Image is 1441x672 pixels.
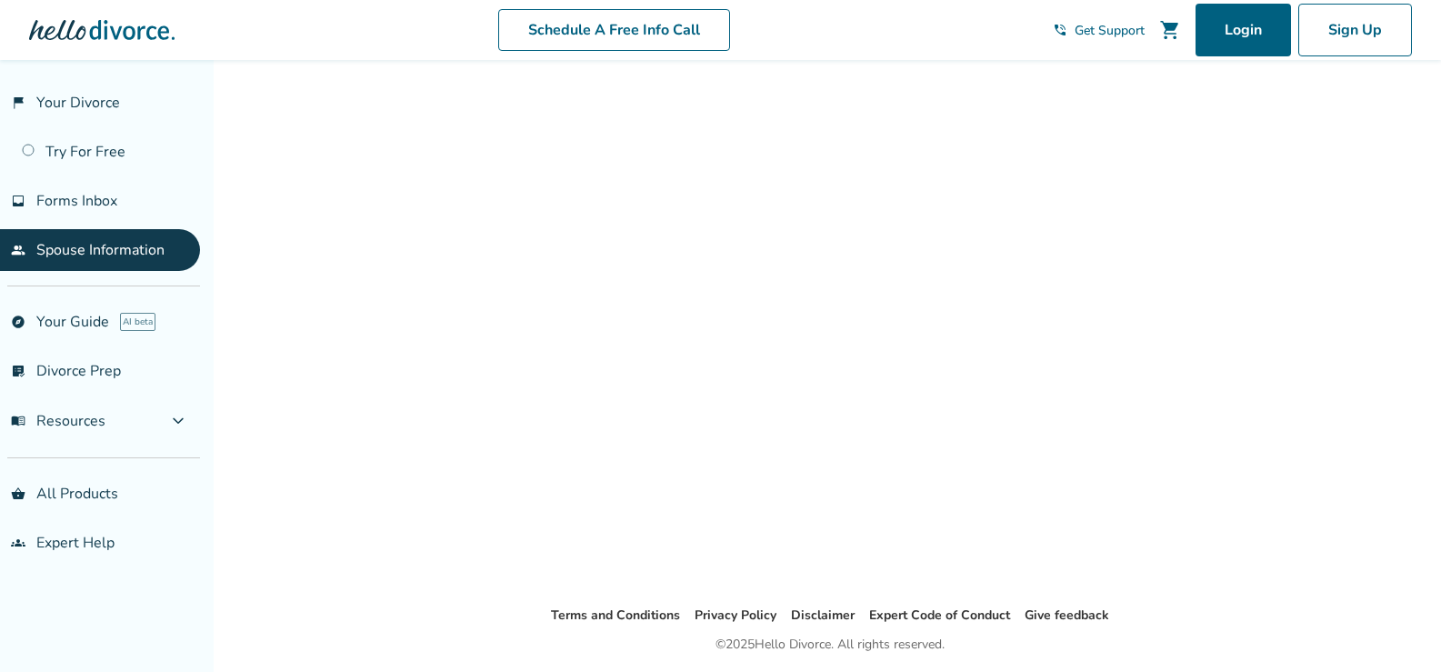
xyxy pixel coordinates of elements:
[11,536,25,550] span: groups
[1025,605,1109,627] li: Give feedback
[791,605,855,627] li: Disclaimer
[11,486,25,501] span: shopping_basket
[498,9,730,51] a: Schedule A Free Info Call
[11,411,105,431] span: Resources
[11,95,25,110] span: flag_2
[1298,4,1412,56] a: Sign Up
[167,410,189,432] span: expand_more
[1196,4,1291,56] a: Login
[11,243,25,257] span: people
[120,313,155,331] span: AI beta
[36,191,117,211] span: Forms Inbox
[1053,22,1145,39] a: phone_in_talkGet Support
[11,414,25,428] span: menu_book
[551,607,680,624] a: Terms and Conditions
[11,315,25,329] span: explore
[1159,19,1181,41] span: shopping_cart
[715,634,945,656] div: © 2025 Hello Divorce. All rights reserved.
[11,194,25,208] span: inbox
[695,607,776,624] a: Privacy Policy
[1053,23,1067,37] span: phone_in_talk
[1075,22,1145,39] span: Get Support
[869,607,1010,624] a: Expert Code of Conduct
[11,364,25,378] span: list_alt_check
